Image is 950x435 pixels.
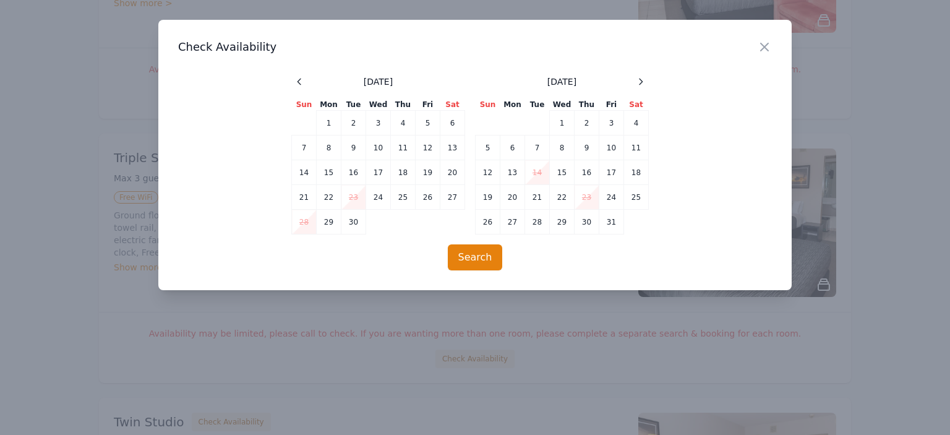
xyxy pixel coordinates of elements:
th: Sat [624,99,649,111]
th: Fri [599,99,624,111]
td: 13 [500,160,525,185]
td: 4 [391,111,416,136]
td: 2 [575,111,599,136]
td: 29 [550,210,575,235]
td: 1 [550,111,575,136]
th: Wed [550,99,575,111]
span: [DATE] [364,75,393,88]
td: 27 [500,210,525,235]
td: 17 [599,160,624,185]
th: Tue [525,99,550,111]
td: 4 [624,111,649,136]
td: 5 [416,111,440,136]
td: 26 [416,185,440,210]
td: 25 [391,185,416,210]
td: 20 [440,160,465,185]
td: 14 [292,160,317,185]
td: 2 [341,111,366,136]
td: 22 [550,185,575,210]
td: 11 [624,136,649,160]
td: 24 [599,185,624,210]
td: 29 [317,210,341,235]
td: 19 [416,160,440,185]
th: Sun [292,99,317,111]
td: 3 [366,111,391,136]
td: 23 [341,185,366,210]
td: 23 [575,185,599,210]
td: 31 [599,210,624,235]
td: 19 [476,185,500,210]
td: 7 [525,136,550,160]
td: 21 [292,185,317,210]
td: 7 [292,136,317,160]
td: 30 [575,210,599,235]
td: 14 [525,160,550,185]
td: 18 [391,160,416,185]
td: 1 [317,111,341,136]
td: 9 [575,136,599,160]
th: Sun [476,99,500,111]
td: 22 [317,185,341,210]
td: 15 [317,160,341,185]
td: 12 [476,160,500,185]
th: Wed [366,99,391,111]
td: 16 [341,160,366,185]
th: Sat [440,99,465,111]
th: Fri [416,99,440,111]
td: 24 [366,185,391,210]
h3: Check Availability [178,40,772,54]
td: 8 [550,136,575,160]
td: 11 [391,136,416,160]
td: 10 [366,136,391,160]
td: 8 [317,136,341,160]
td: 12 [416,136,440,160]
td: 20 [500,185,525,210]
td: 28 [525,210,550,235]
td: 28 [292,210,317,235]
th: Tue [341,99,366,111]
span: [DATE] [547,75,576,88]
td: 25 [624,185,649,210]
th: Mon [317,99,341,111]
td: 16 [575,160,599,185]
td: 13 [440,136,465,160]
button: Search [448,244,503,270]
td: 6 [440,111,465,136]
td: 21 [525,185,550,210]
th: Mon [500,99,525,111]
td: 3 [599,111,624,136]
th: Thu [575,99,599,111]
td: 27 [440,185,465,210]
td: 9 [341,136,366,160]
td: 10 [599,136,624,160]
td: 17 [366,160,391,185]
td: 15 [550,160,575,185]
td: 5 [476,136,500,160]
td: 18 [624,160,649,185]
td: 6 [500,136,525,160]
th: Thu [391,99,416,111]
td: 30 [341,210,366,235]
td: 26 [476,210,500,235]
